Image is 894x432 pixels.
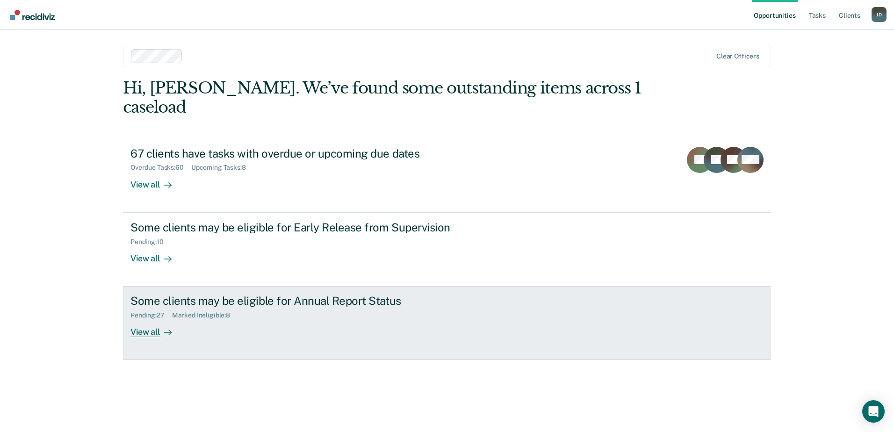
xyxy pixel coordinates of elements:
[130,238,171,246] div: Pending : 10
[123,79,642,117] div: Hi, [PERSON_NAME]. We’ve found some outstanding items across 1 caseload
[130,147,459,160] div: 67 clients have tasks with overdue or upcoming due dates
[862,400,885,423] div: Open Intercom Messenger
[872,7,887,22] div: J D
[123,287,771,360] a: Some clients may be eligible for Annual Report StatusPending:27Marked Ineligible:8View all
[123,139,771,213] a: 67 clients have tasks with overdue or upcoming due datesOverdue Tasks:60Upcoming Tasks:8View all
[130,245,183,264] div: View all
[130,311,172,319] div: Pending : 27
[872,7,887,22] button: Profile dropdown button
[716,52,759,60] div: Clear officers
[123,213,771,287] a: Some clients may be eligible for Early Release from SupervisionPending:10View all
[130,221,459,234] div: Some clients may be eligible for Early Release from Supervision
[130,172,183,190] div: View all
[10,10,55,20] img: Recidiviz
[130,319,183,338] div: View all
[130,164,191,172] div: Overdue Tasks : 60
[191,164,253,172] div: Upcoming Tasks : 8
[130,294,459,308] div: Some clients may be eligible for Annual Report Status
[172,311,238,319] div: Marked Ineligible : 8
